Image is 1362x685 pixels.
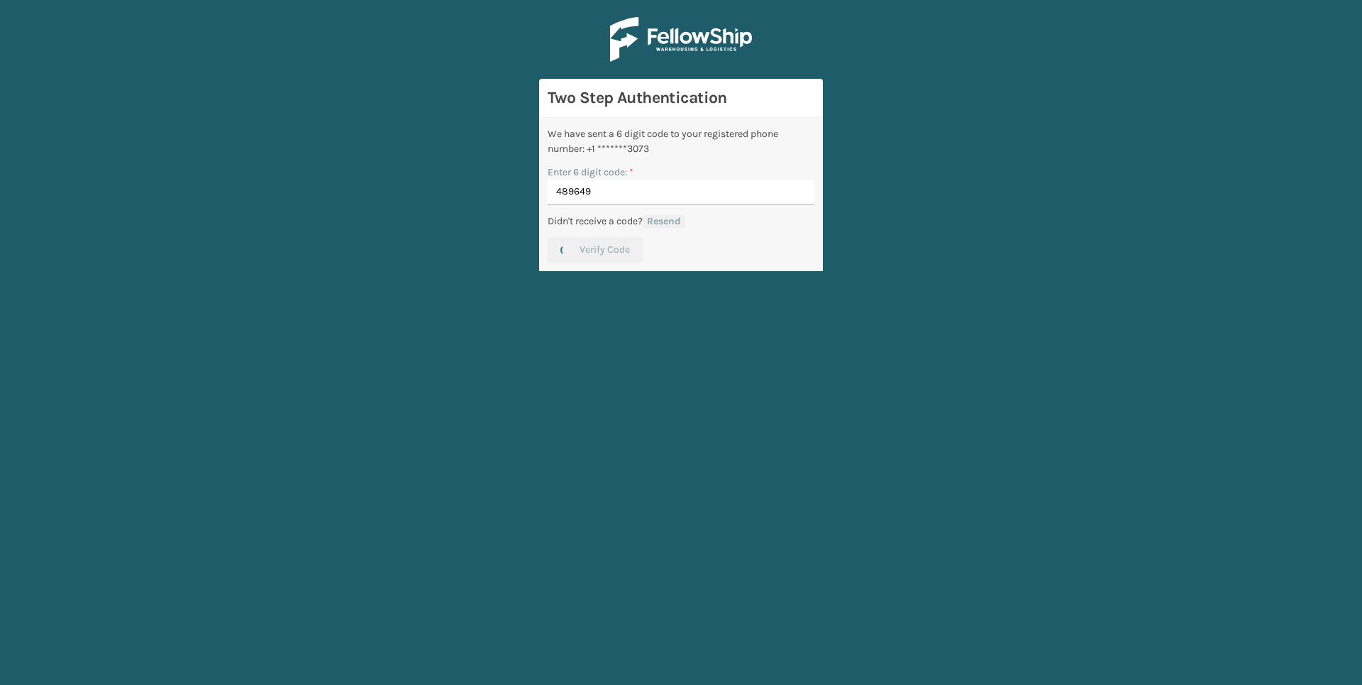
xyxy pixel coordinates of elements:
[548,126,814,156] div: We have sent a 6 digit code to your registered phone number: +1 *******3073
[548,214,643,229] p: Didn't receive a code?
[610,17,752,62] img: Logo
[548,237,643,263] button: Verify Code
[643,215,685,228] button: Resend
[548,165,633,180] label: Enter 6 digit code:
[548,87,814,109] h3: Two Step Authentication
